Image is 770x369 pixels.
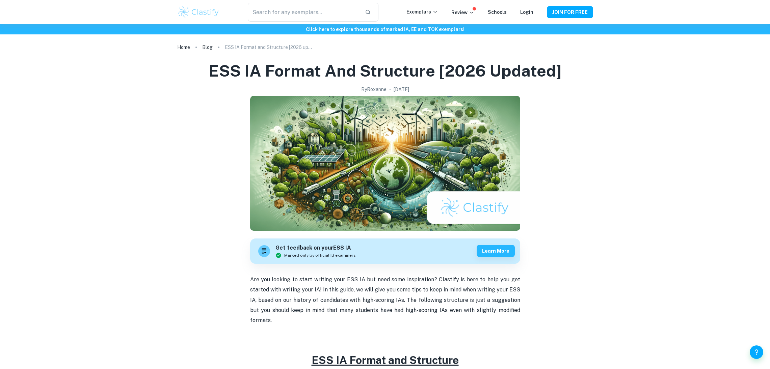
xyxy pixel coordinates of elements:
[488,9,507,15] a: Schools
[394,86,409,93] h2: [DATE]
[520,9,533,15] a: Login
[750,345,763,359] button: Help and Feedback
[209,60,562,82] h1: ESS IA Format and Structure [2026 updated]
[177,5,220,19] img: Clastify logo
[312,354,459,366] u: ESS IA Format and Structure
[477,245,515,257] button: Learn more
[451,9,474,16] p: Review
[250,96,520,231] img: ESS IA Format and Structure [2026 updated] cover image
[406,8,438,16] p: Exemplars
[250,238,520,264] a: Get feedback on yourESS IAMarked only by official IB examinersLearn more
[547,6,593,18] button: JOIN FOR FREE
[1,26,769,33] h6: Click here to explore thousands of marked IA, EE and TOK exemplars !
[389,86,391,93] p: •
[248,3,359,22] input: Search for any exemplars...
[361,86,387,93] h2: By Roxanne
[225,44,313,51] p: ESS IA Format and Structure [2026 updated]
[177,42,190,52] a: Home
[275,244,356,252] h6: Get feedback on your ESS IA
[202,42,213,52] a: Blog
[250,275,520,326] p: Are you looking to start writing your ESS IA but need some inspiration? Clastify is here to help ...
[284,252,356,258] span: Marked only by official IB examiners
